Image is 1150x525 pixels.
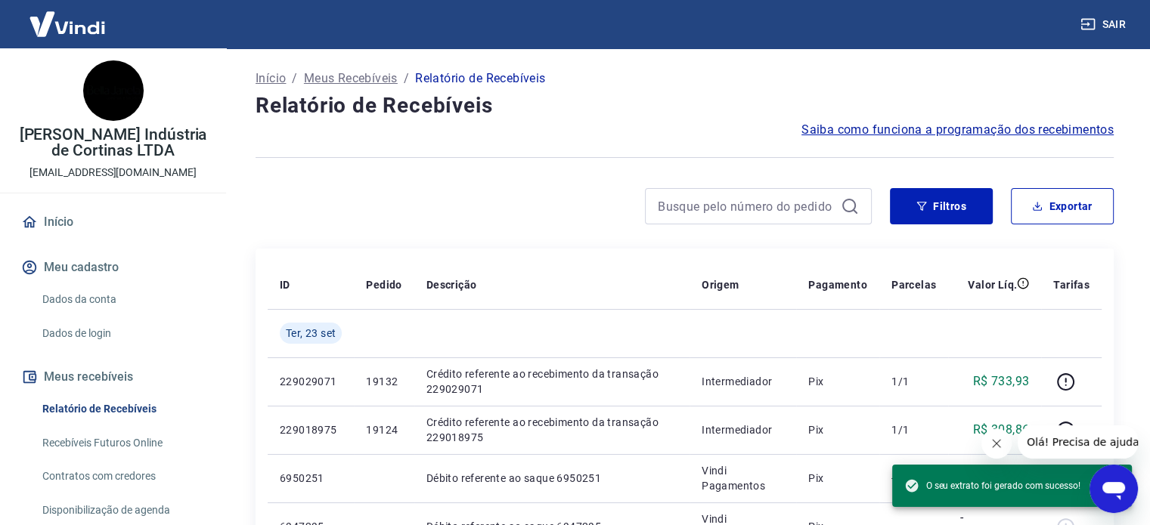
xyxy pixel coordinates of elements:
p: 6950251 [280,471,342,486]
p: Vindi Pagamentos [702,463,784,493]
img: a1c17a90-c127-4bbe-acbf-165098542f9b.jpeg [83,60,144,121]
button: Sair [1077,11,1132,39]
p: Intermediador [702,422,784,437]
p: [EMAIL_ADDRESS][DOMAIN_NAME] [29,165,197,181]
p: Pix [808,374,867,389]
a: Dados da conta [36,284,208,315]
iframe: Mensagem da empresa [1018,425,1138,459]
img: Vindi [18,1,116,47]
button: Exportar [1011,188,1114,224]
p: Origem [702,277,739,292]
p: Relatório de Recebíveis [415,69,545,88]
p: / [404,69,409,88]
p: Débito referente ao saque 6950251 [426,471,677,486]
p: / [292,69,297,88]
p: [PERSON_NAME] Indústria de Cortinas LTDA [12,127,214,159]
a: Início [18,205,208,239]
button: Meu cadastro [18,251,208,284]
p: - [891,471,936,486]
span: O seu extrato foi gerado com sucesso! [904,478,1080,493]
p: 1/1 [891,374,936,389]
span: Olá! Precisa de ajuda? [9,11,127,23]
p: Pix [808,471,867,486]
p: Intermediador [702,374,784,389]
p: 1/1 [891,422,936,437]
a: Relatório de Recebíveis [36,394,208,425]
p: Valor Líq. [968,277,1017,292]
p: Descrição [426,277,477,292]
a: Contratos com credores [36,461,208,492]
span: Ter, 23 set [286,326,336,341]
a: Início [256,69,286,88]
p: Crédito referente ao recebimento da transação 229029071 [426,366,677,397]
a: Recebíveis Futuros Online [36,428,208,459]
p: 229018975 [280,422,342,437]
p: Tarifas [1053,277,1090,292]
p: Pedido [366,277,401,292]
button: Filtros [890,188,993,224]
p: Pagamento [808,277,867,292]
iframe: Botão para abrir a janela de mensagens [1090,465,1138,513]
p: Parcelas [891,277,936,292]
p: R$ 733,93 [973,372,1030,391]
a: Saiba como funciona a programação dos recebimentos [801,121,1114,139]
a: Meus Recebíveis [304,69,398,88]
button: Meus recebíveis [18,360,208,394]
a: Dados de login [36,318,208,349]
p: ID [280,277,290,292]
p: Pix [808,422,867,437]
p: Crédito referente ao recebimento da transação 229018975 [426,415,677,445]
iframe: Fechar mensagem [981,428,1012,459]
input: Busque pelo número do pedido [658,195,835,218]
p: 19124 [366,422,401,437]
h4: Relatório de Recebíveis [256,91,1114,121]
p: R$ 308,86 [973,421,1030,439]
p: 229029071 [280,374,342,389]
p: 19132 [366,374,401,389]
